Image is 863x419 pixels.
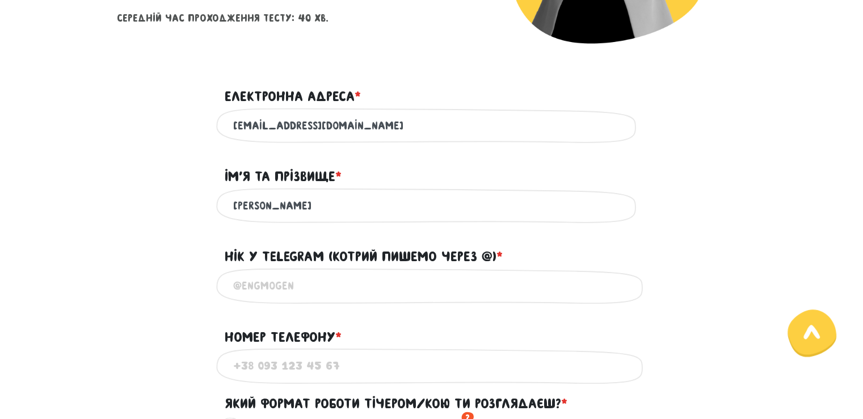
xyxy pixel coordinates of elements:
[225,393,567,414] label: Який формат роботи тічером/кою ти розглядаєш?
[233,353,630,379] input: +38 093 123 45 67
[225,86,361,107] label: Електронна адреса
[233,193,630,219] input: Василь Герундієв
[225,246,503,267] label: Нік у Telegram (котрий пишемо через @)
[233,113,630,139] input: englishmonsters@gmail.com
[233,273,630,299] input: @engmogen
[225,326,342,348] label: Номер телефону
[225,166,342,187] label: Ім'я та прізвище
